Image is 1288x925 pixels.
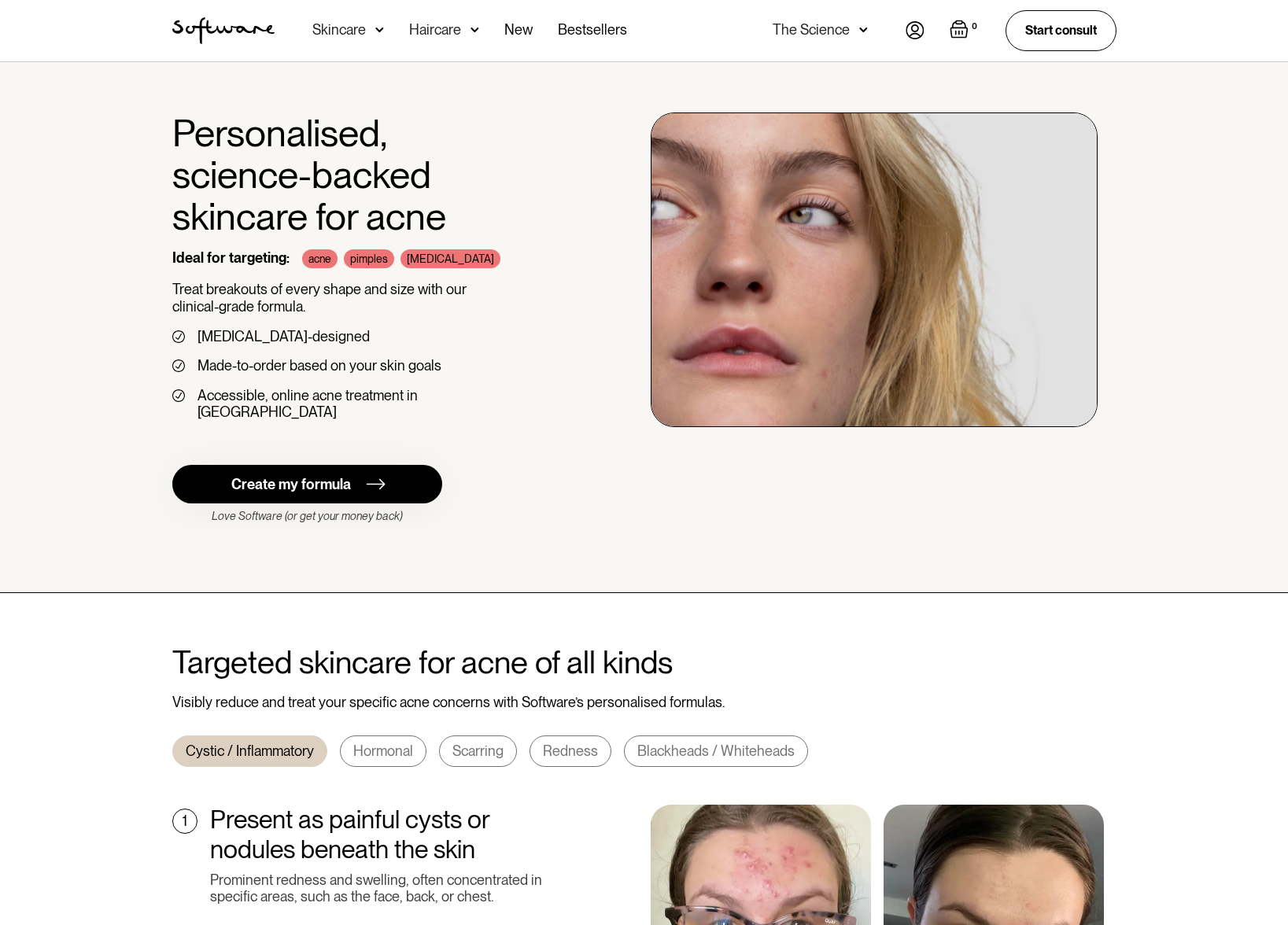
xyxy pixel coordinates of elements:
div: Present as painful cysts or nodules beneath the skin [210,805,559,865]
a: Create my formula [172,465,442,503]
div: 0 [969,20,980,34]
a: Open empty cart [950,20,980,42]
div: Hormonal [353,743,413,760]
img: Software Logo [172,17,275,44]
div: 1 [183,813,187,830]
div: Haircare [409,22,461,38]
div: Cystic / Inflammatory [186,743,314,760]
img: arrow down [471,22,479,38]
div: [MEDICAL_DATA] [400,249,500,268]
div: The Science [773,22,850,38]
div: Visibly reduce and treat your specific acne concerns with Software’s personalised formulas. [172,694,1116,711]
img: arrow down [375,22,384,38]
div: Made-to-order based on your skin goals [197,357,441,374]
div: pimples [344,249,394,268]
div: Scarring [452,743,504,760]
div: Love Software (or get your money back) [172,510,442,523]
p: Treat breakouts of every shape and size with our clinical-grade formula. [172,281,559,315]
div: Accessible, online acne treatment in [GEOGRAPHIC_DATA] [197,387,559,421]
a: home [172,17,275,44]
div: Create my formula [231,476,351,493]
div: [MEDICAL_DATA]-designed [197,328,370,345]
div: Blackheads / Whiteheads [637,743,795,760]
div: Prominent redness and swelling, often concentrated in specific areas, such as the face, back, or ... [210,872,559,905]
h1: Personalised, science-backed skincare for acne [172,112,559,237]
h2: Targeted skincare for acne of all kinds [172,643,1116,681]
div: Redness [543,743,598,760]
div: Skincare [312,22,366,38]
a: Start consult [1006,10,1116,50]
img: arrow down [859,22,868,38]
div: acne [302,249,338,268]
div: Ideal for targeting: [172,249,290,268]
